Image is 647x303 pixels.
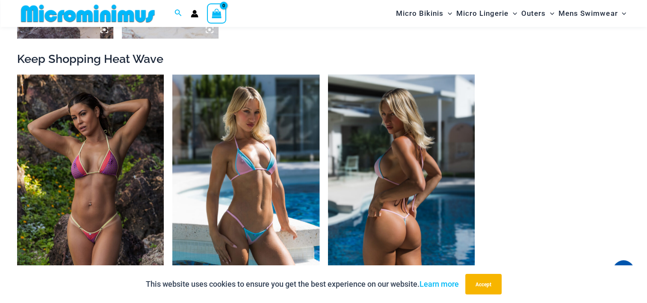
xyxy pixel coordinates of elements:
[465,274,502,294] button: Accept
[396,3,443,24] span: Micro Bikinis
[146,278,459,291] p: This website uses cookies to ensure you get the best experience on our website.
[558,3,617,24] span: Mens Swimwear
[420,279,459,288] a: Learn more
[17,74,164,295] img: That Summer Heat Wave 3063 Tri Top 4303 Micro Bottom 01
[172,74,319,295] a: That Summer Dawn 3063 Tri Top 4303 Micro 06That Summer Dawn 3063 Tri Top 4309 Micro 04That Summer...
[456,3,508,24] span: Micro Lingerie
[443,3,452,24] span: Menu Toggle
[546,3,554,24] span: Menu Toggle
[172,74,319,295] img: That Summer Dawn 3063 Tri Top 4303 Micro 06
[393,1,630,26] nav: Site Navigation
[519,3,556,24] a: OutersMenu ToggleMenu Toggle
[508,3,517,24] span: Menu Toggle
[174,8,182,19] a: Search icon link
[18,4,158,23] img: MM SHOP LOGO FLAT
[617,3,626,24] span: Menu Toggle
[454,3,519,24] a: Micro LingerieMenu ToggleMenu Toggle
[207,3,227,23] a: View Shopping Cart, empty
[556,3,628,24] a: Mens SwimwearMenu ToggleMenu Toggle
[328,74,475,295] a: That Summer Dawn PackThat Summer Dawn 3063 Tri Top 4309 Micro 04That Summer Dawn 3063 Tri Top 430...
[17,51,630,66] h2: Keep Shopping Heat Wave
[17,74,164,295] a: That Summer Heat Wave 3063 Tri Top 4303 Micro Bottom 01That Summer Heat Wave 3063 Tri Top 4303 Mi...
[521,3,546,24] span: Outers
[394,3,454,24] a: Micro BikinisMenu ToggleMenu Toggle
[191,10,198,18] a: Account icon link
[328,74,475,295] img: That Summer Dawn 3063 Tri Top 4309 Micro 04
